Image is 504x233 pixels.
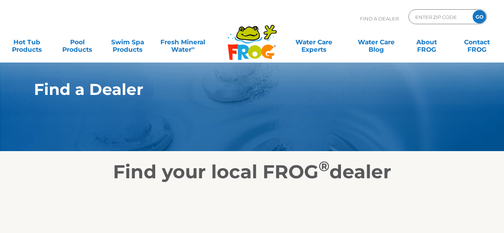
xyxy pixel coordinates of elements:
[414,12,465,22] input: Zip Code Form
[282,35,345,50] a: Water CareExperts
[473,10,486,23] input: GO
[319,158,329,175] sup: ®
[223,15,281,60] img: Frog Products Logo
[159,35,207,50] a: Fresh MineralWater∞
[360,9,399,28] p: Find A Dealer
[357,35,396,50] a: Water CareBlog
[457,35,497,50] a: ContactFROG
[23,161,482,183] h2: Find your local FROG dealer
[407,35,446,50] a: AboutFROG
[58,35,97,50] a: PoolProducts
[34,80,436,98] h1: Find a Dealer
[108,35,147,50] a: Swim SpaProducts
[191,45,195,51] sup: ∞
[7,35,47,50] a: Hot TubProducts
